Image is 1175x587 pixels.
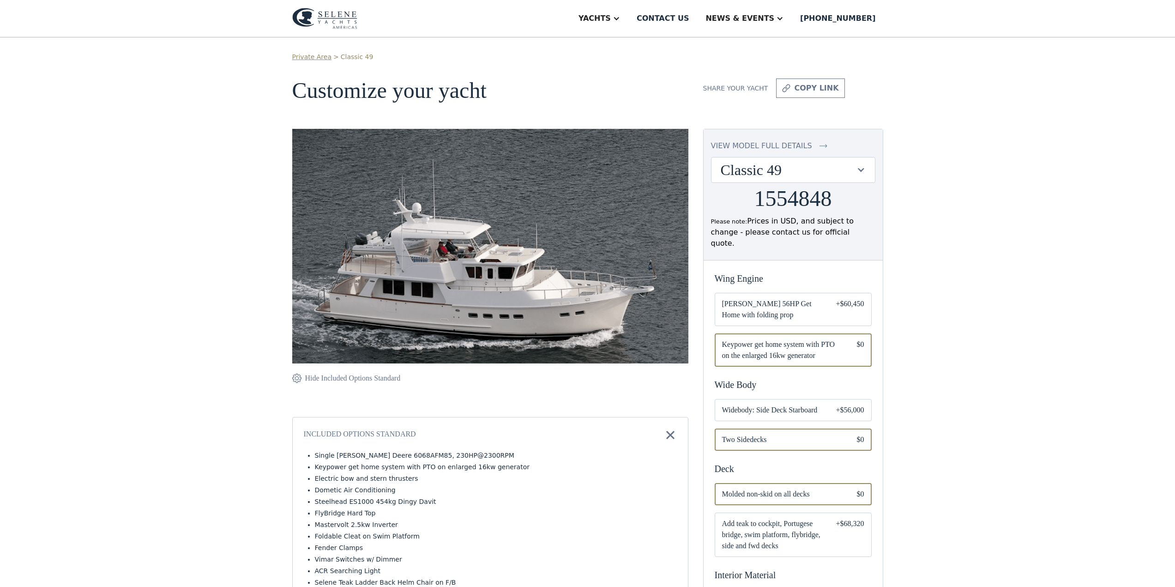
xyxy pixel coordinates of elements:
[722,339,842,361] span: Keypower get home system with PTO on the enlarged 16kw generator
[721,161,856,179] div: Classic 49
[836,298,864,321] div: +$60,450
[722,518,821,551] span: Add teak to cockpit, Portugese bridge, swim platform, flybridge, side and fwd decks
[836,518,864,551] div: +$68,320
[711,140,875,151] a: view model full details
[857,489,864,500] div: $0
[578,13,611,24] div: Yachts
[722,434,842,445] span: Two Sidedecks
[315,543,677,553] li: Fender Clamps
[711,218,747,225] span: Please note:
[304,429,416,442] div: Included Options Standard
[722,298,821,321] span: [PERSON_NAME] 56HP Get Home with folding prop
[857,339,864,361] div: $0
[292,373,301,384] img: icon
[292,79,688,103] h1: Customize your yacht
[857,434,864,445] div: $0
[292,52,331,62] a: Private Area
[715,568,872,582] div: Interior Material
[715,462,872,476] div: Deck
[705,13,774,24] div: News & EVENTS
[315,566,677,576] li: ACR Searching Light
[292,373,401,384] a: Hide Included Options Standard
[711,216,875,249] div: Prices in USD, and subject to change - please contact us for official quote.
[315,555,677,564] li: Vimar Switches w/ Dimmer
[715,378,872,392] div: Wide Body
[315,451,677,460] li: Single [PERSON_NAME] Deere 6068AFM85, 230HP@2300RPM
[315,532,677,541] li: Foldable Cleat on Swim Platform
[315,508,677,518] li: FlyBridge Hard Top
[333,52,339,62] div: >
[800,13,875,24] div: [PHONE_NUMBER]
[782,83,790,94] img: icon
[637,13,689,24] div: Contact us
[315,520,677,530] li: Mastervolt 2.5kw Inverter
[664,429,677,442] img: icon
[315,462,677,472] li: Keypower get home system with PTO on enlarged 16kw generator
[292,8,357,29] img: logo
[715,272,872,285] div: Wing Engine
[776,79,844,98] a: copy link
[315,485,677,495] li: Dometic Air Conditioning
[315,474,677,484] li: Electric bow and stern thrusters
[819,140,827,151] img: icon
[711,140,812,151] div: view model full details
[722,489,842,500] span: Molded non-skid on all decks
[341,52,374,62] a: Classic 49
[836,405,864,416] div: +$56,000
[315,497,677,507] li: Steelhead ES1000 454kg Dingy Davit
[754,187,832,211] h2: 1554848
[703,84,768,93] div: Share your yacht
[305,373,401,384] div: Hide Included Options Standard
[722,405,821,416] span: Widebody: Side Deck Starboard
[794,83,838,94] div: copy link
